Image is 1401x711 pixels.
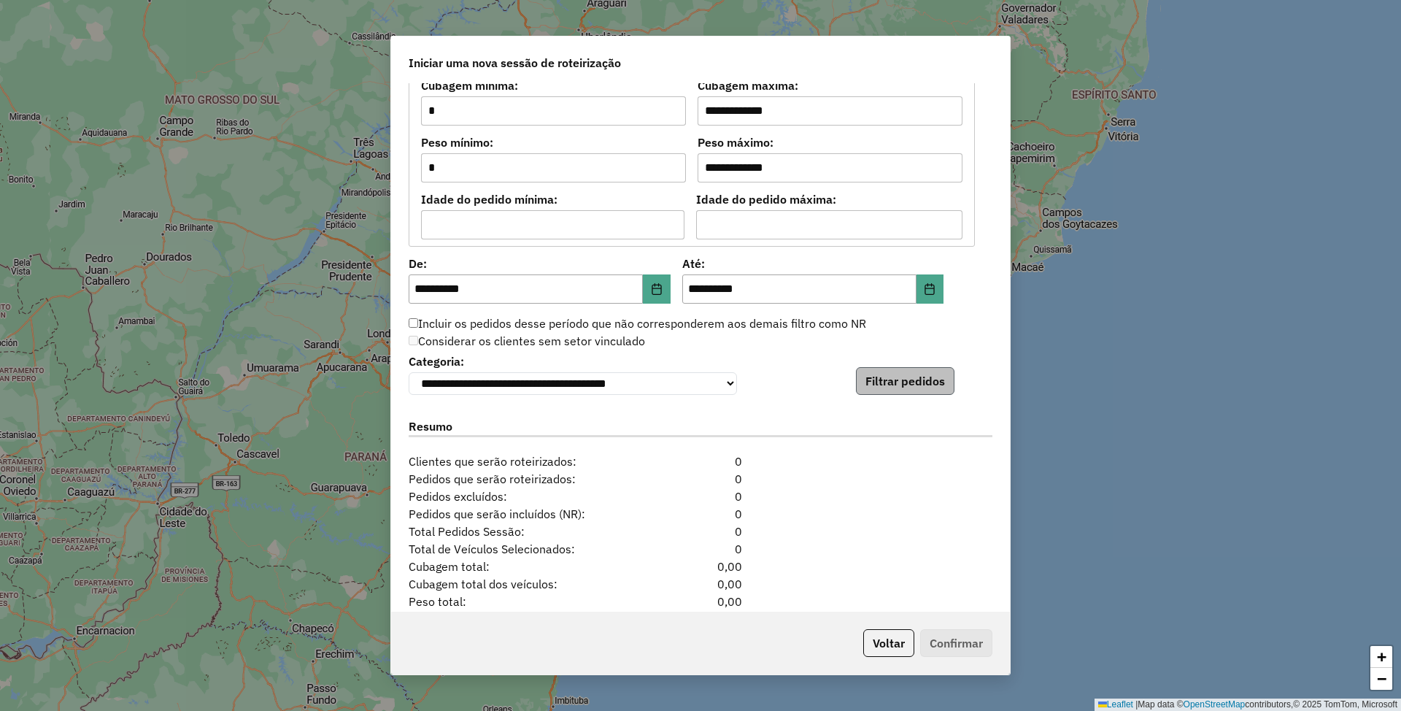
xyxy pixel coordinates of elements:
[400,453,650,470] span: Clientes que serão roteirizados:
[650,540,750,558] div: 0
[650,575,750,593] div: 0,00
[421,191,684,208] label: Idade do pedido mínima:
[650,523,750,540] div: 0
[400,610,650,628] span: Peso total dos veículos:
[650,470,750,488] div: 0
[856,367,954,395] button: Filtrar pedidos
[650,488,750,505] div: 0
[650,593,750,610] div: 0,00
[1377,647,1386,666] span: +
[916,274,944,304] button: Choose Date
[1095,699,1401,711] div: Map data © contributors,© 2025 TomTom, Microsoft
[409,332,645,350] label: Considerar os clientes sem setor vinculado
[400,558,650,575] span: Cubagem total:
[409,336,418,345] input: Considerar os clientes sem setor vinculado
[863,629,914,657] button: Voltar
[400,523,650,540] span: Total Pedidos Sessão:
[409,418,992,437] label: Resumo
[400,575,650,593] span: Cubagem total dos veículos:
[1377,669,1386,688] span: −
[400,540,650,558] span: Total de Veículos Selecionados:
[409,54,621,72] span: Iniciar uma nova sessão de roteirização
[650,453,750,470] div: 0
[1370,668,1392,690] a: Zoom out
[1098,699,1133,710] a: Leaflet
[409,315,866,332] label: Incluir os pedidos desse período que não corresponderem aos demais filtro como NR
[409,353,737,370] label: Categoria:
[698,134,962,151] label: Peso máximo:
[1370,646,1392,668] a: Zoom in
[400,593,650,610] span: Peso total:
[421,77,686,94] label: Cubagem mínima:
[698,77,962,94] label: Cubagem máxima:
[1135,699,1138,710] span: |
[696,191,963,208] label: Idade do pedido máxima:
[650,505,750,523] div: 0
[400,488,650,505] span: Pedidos excluídos:
[682,255,944,272] label: Até:
[650,558,750,575] div: 0,00
[400,505,650,523] span: Pedidos que serão incluídos (NR):
[400,470,650,488] span: Pedidos que serão roteirizados:
[1184,699,1246,710] a: OpenStreetMap
[409,255,671,272] label: De:
[409,318,418,328] input: Incluir os pedidos desse período que não corresponderem aos demais filtro como NR
[421,134,686,151] label: Peso mínimo:
[643,274,671,304] button: Choose Date
[650,610,750,628] div: 0,00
